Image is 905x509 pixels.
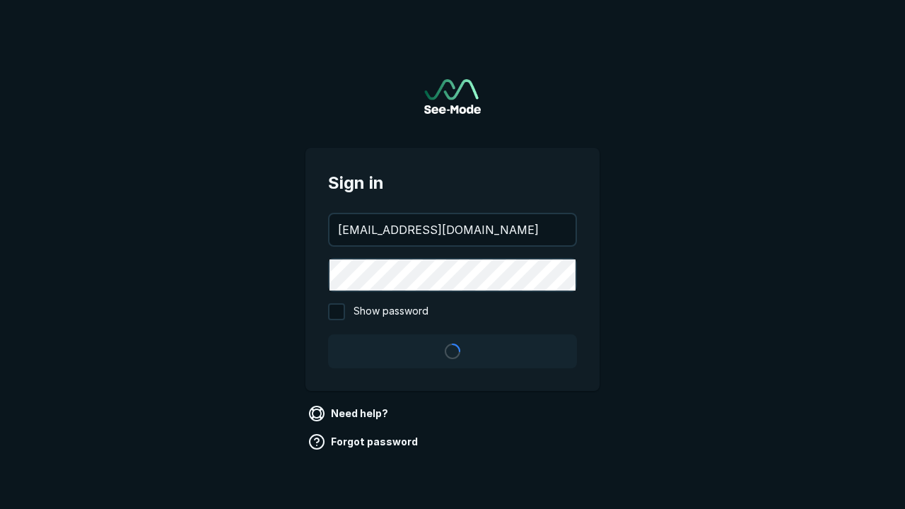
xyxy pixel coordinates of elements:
span: Show password [354,303,428,320]
img: See-Mode Logo [424,79,481,114]
span: Sign in [328,170,577,196]
a: Need help? [305,402,394,425]
a: Go to sign in [424,79,481,114]
a: Forgot password [305,431,424,453]
input: your@email.com [329,214,576,245]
